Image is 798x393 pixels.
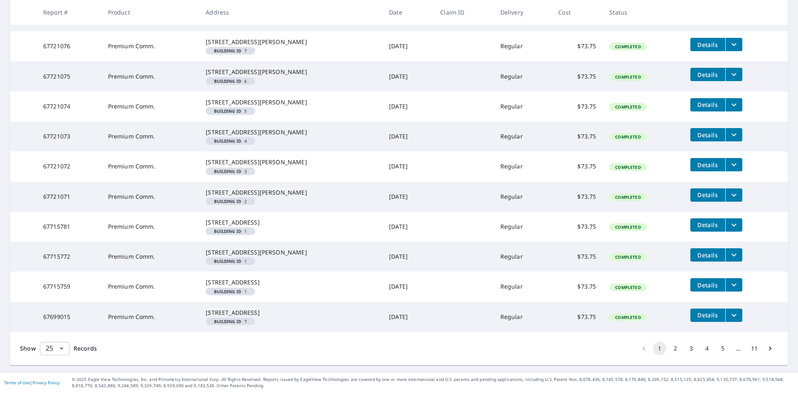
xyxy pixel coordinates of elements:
[74,344,97,352] span: Records
[494,242,552,272] td: Regular
[695,101,720,109] span: Details
[37,182,101,212] td: 67721071
[732,344,745,353] div: …
[37,242,101,272] td: 67715772
[552,31,603,61] td: $73.75
[610,74,645,80] span: Completed
[610,134,645,140] span: Completed
[748,342,761,355] button: Go to page 11
[610,224,645,230] span: Completed
[690,188,725,202] button: detailsBtn-67721071
[610,44,645,49] span: Completed
[37,212,101,242] td: 67715781
[725,128,742,141] button: filesDropdownBtn-67721073
[37,91,101,121] td: 67721074
[382,91,433,121] td: [DATE]
[382,31,433,61] td: [DATE]
[716,342,729,355] button: Go to page 5
[695,311,720,319] span: Details
[725,278,742,292] button: filesDropdownBtn-67715759
[40,337,69,360] div: 25
[101,242,199,272] td: Premium Comm.
[101,121,199,151] td: Premium Comm.
[552,302,603,332] td: $73.75
[552,61,603,91] td: $73.75
[494,272,552,302] td: Regular
[552,151,603,181] td: $73.75
[209,79,252,83] span: 6
[610,314,645,320] span: Completed
[209,199,252,203] span: 2
[669,342,682,355] button: Go to page 2
[690,248,725,262] button: detailsBtn-67715772
[690,98,725,111] button: detailsBtn-67721074
[494,212,552,242] td: Regular
[695,191,720,199] span: Details
[552,242,603,272] td: $73.75
[552,212,603,242] td: $73.75
[725,158,742,171] button: filesDropdownBtn-67721072
[725,68,742,81] button: filesDropdownBtn-67721075
[382,61,433,91] td: [DATE]
[206,128,376,136] div: [STREET_ADDRESS][PERSON_NAME]
[101,31,199,61] td: Premium Comm.
[209,139,252,143] span: 4
[610,164,645,170] span: Completed
[37,61,101,91] td: 67721075
[382,212,433,242] td: [DATE]
[725,38,742,51] button: filesDropdownBtn-67721076
[40,342,69,355] div: Show 25 records
[552,91,603,121] td: $73.75
[214,289,241,294] em: Building ID
[101,91,199,121] td: Premium Comm.
[610,284,645,290] span: Completed
[101,151,199,181] td: Premium Comm.
[37,31,101,61] td: 67721076
[494,151,552,181] td: Regular
[32,380,59,386] a: Privacy Policy
[37,272,101,302] td: 67715759
[695,221,720,229] span: Details
[214,229,241,233] em: Building ID
[382,242,433,272] td: [DATE]
[494,302,552,332] td: Regular
[37,151,101,181] td: 67721072
[690,218,725,232] button: detailsBtn-67715781
[206,38,376,46] div: [STREET_ADDRESS][PERSON_NAME]
[209,169,252,173] span: 3
[209,229,252,233] span: 1
[725,188,742,202] button: filesDropdownBtn-67721071
[72,376,794,389] p: © 2025 Eagle View Technologies, Inc. and Pictometry International Corp. All Rights Reserved. Repo...
[209,289,252,294] span: 1
[690,68,725,81] button: detailsBtn-67721075
[206,278,376,287] div: [STREET_ADDRESS]
[552,182,603,212] td: $73.75
[685,342,698,355] button: Go to page 3
[764,342,777,355] button: Go to next page
[209,259,252,263] span: 1
[700,342,714,355] button: Go to page 4
[494,182,552,212] td: Regular
[695,71,720,79] span: Details
[382,272,433,302] td: [DATE]
[37,121,101,151] td: 67721073
[4,380,30,386] a: Terms of Use
[690,158,725,171] button: detailsBtn-67721072
[695,251,720,259] span: Details
[20,344,36,352] span: Show
[214,79,241,83] em: Building ID
[695,131,720,139] span: Details
[101,61,199,91] td: Premium Comm.
[695,281,720,289] span: Details
[695,161,720,169] span: Details
[214,109,241,113] em: Building ID
[214,139,241,143] em: Building ID
[494,91,552,121] td: Regular
[636,342,778,355] nav: pagination navigation
[206,309,376,317] div: [STREET_ADDRESS]
[206,98,376,106] div: [STREET_ADDRESS][PERSON_NAME]
[610,194,645,200] span: Completed
[209,49,252,53] span: 7
[382,302,433,332] td: [DATE]
[382,182,433,212] td: [DATE]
